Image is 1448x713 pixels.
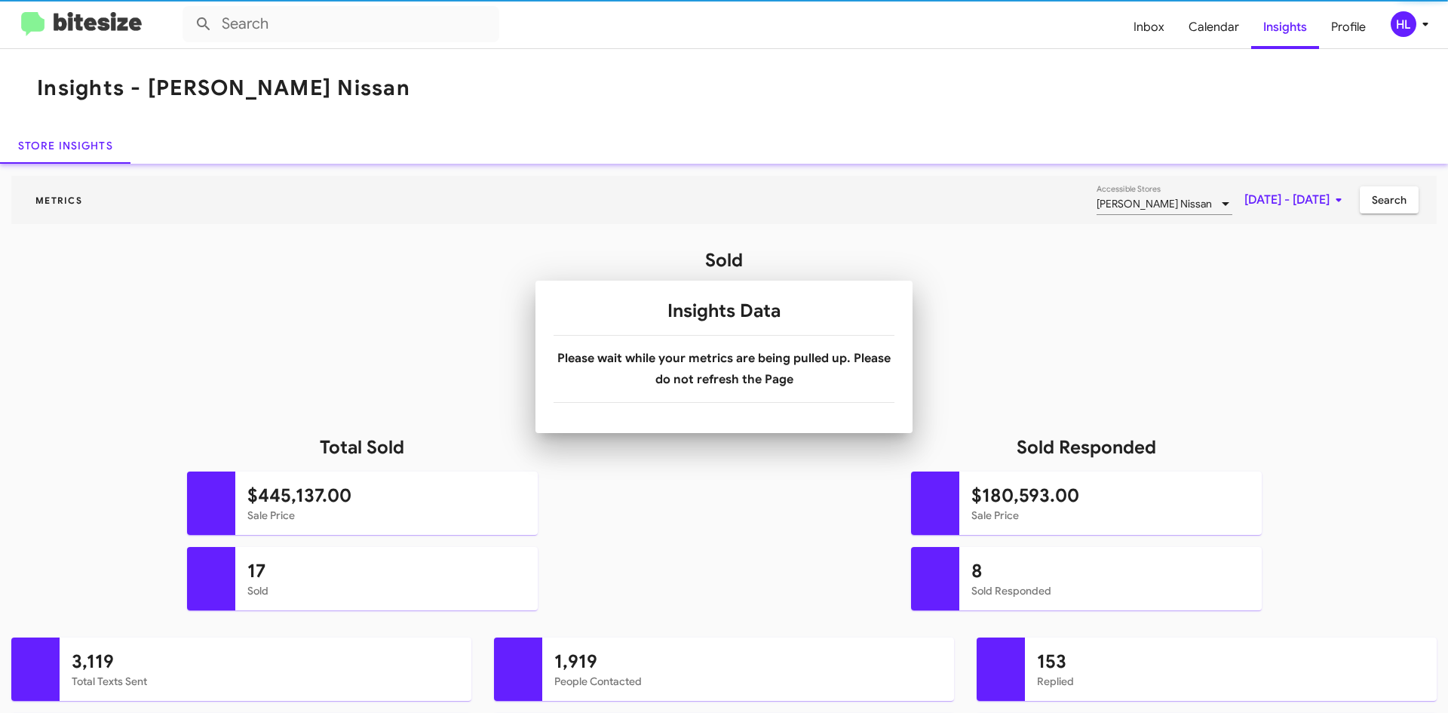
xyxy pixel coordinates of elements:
[1037,650,1425,674] h1: 153
[247,484,526,508] h1: $445,137.00
[1176,5,1251,49] span: Calendar
[247,583,526,598] mat-card-subtitle: Sold
[554,674,942,689] mat-card-subtitle: People Contacted
[247,559,526,583] h1: 17
[557,351,891,387] b: Please wait while your metrics are being pulled up. Please do not refresh the Page
[971,559,1250,583] h1: 8
[724,435,1448,459] h1: Sold Responded
[1244,186,1348,214] span: [DATE] - [DATE]
[1097,197,1212,211] span: [PERSON_NAME] Nissan
[37,76,410,100] h1: Insights - [PERSON_NAME] Nissan
[72,650,459,674] h1: 3,119
[1391,11,1416,37] div: HL
[554,299,894,323] h1: Insights Data
[1251,5,1319,49] span: Insights
[183,6,499,42] input: Search
[1121,5,1176,49] span: Inbox
[971,484,1250,508] h1: $180,593.00
[1372,186,1407,214] span: Search
[23,195,94,206] span: Metrics
[554,650,942,674] h1: 1,919
[247,508,526,523] mat-card-subtitle: Sale Price
[971,508,1250,523] mat-card-subtitle: Sale Price
[1037,674,1425,689] mat-card-subtitle: Replied
[72,674,459,689] mat-card-subtitle: Total Texts Sent
[971,583,1250,598] mat-card-subtitle: Sold Responded
[1319,5,1378,49] span: Profile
